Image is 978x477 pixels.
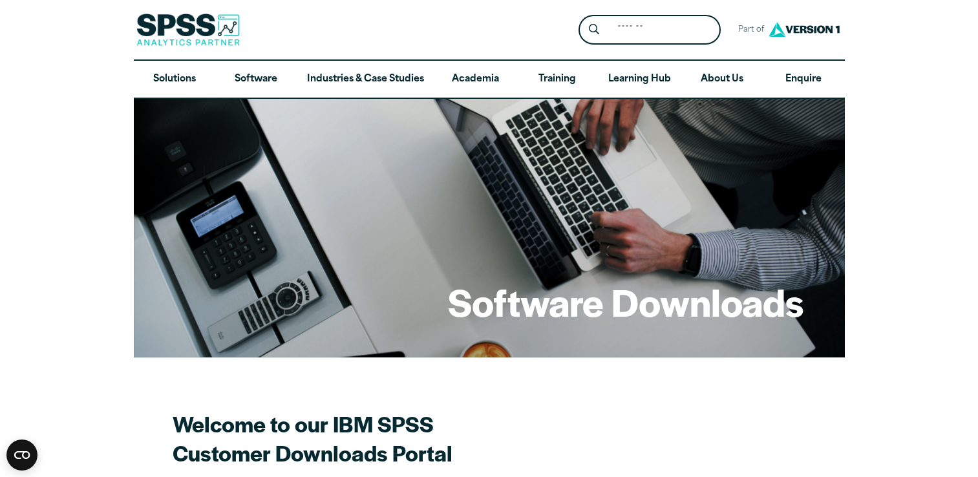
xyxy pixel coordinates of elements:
[582,18,606,42] button: Search magnifying glass icon
[448,277,803,327] h1: Software Downloads
[598,61,681,98] a: Learning Hub
[681,61,763,98] a: About Us
[589,24,599,35] svg: Search magnifying glass icon
[136,14,240,46] img: SPSS Analytics Partner
[173,409,625,467] h2: Welcome to our IBM SPSS Customer Downloads Portal
[434,61,516,98] a: Academia
[579,15,721,45] form: Site Header Search Form
[215,61,297,98] a: Software
[134,61,215,98] a: Solutions
[6,440,37,471] button: Open CMP widget
[765,17,843,41] img: Version1 Logo
[731,21,765,39] span: Part of
[297,61,434,98] a: Industries & Case Studies
[134,61,845,98] nav: Desktop version of site main menu
[763,61,844,98] a: Enquire
[516,61,597,98] a: Training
